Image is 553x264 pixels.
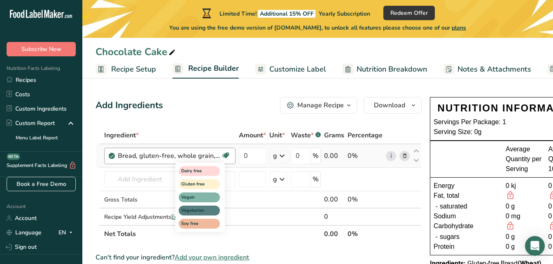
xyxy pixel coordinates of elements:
[506,232,542,242] div: 0 g
[181,220,210,227] span: Soy free
[280,97,357,113] button: Manage Recipe
[525,236,545,256] div: Open Intercom Messenger
[434,191,459,201] span: Fat, total
[319,10,370,18] span: Yearly Subscription
[103,225,322,242] th: Net Totals
[258,10,315,18] span: Additional 15% OFF
[173,59,239,79] a: Recipe Builder
[457,64,531,75] span: Notes & Attachments
[434,221,474,232] span: Carbohydrate
[21,45,61,53] span: Subscribe Now
[386,151,396,161] a: i
[7,225,42,240] a: Language
[434,201,440,211] div: -
[443,60,531,79] a: Notes & Attachments
[104,130,139,140] span: Ingredient
[343,60,427,79] a: Nutrition Breakdown
[390,9,428,17] span: Redeem Offer
[506,211,542,221] div: 0 mg
[440,232,460,242] span: sugars
[506,242,542,252] div: 0 g
[7,42,76,56] button: Subscribe Now
[255,60,326,79] a: Customize Label
[171,213,181,221] span: Edit
[181,207,210,214] span: Vegetarian
[324,130,344,140] span: Grams
[324,195,344,204] div: 0.00
[324,212,344,222] div: 0
[96,44,177,59] div: Chocolate Cake
[434,181,455,191] span: Energy
[434,242,455,252] span: Protein
[357,64,427,75] span: Nutrition Breakdown
[175,252,249,262] span: Add your own ingredient
[111,64,156,75] span: Recipe Setup
[96,252,422,262] div: Can't find your ingredient?
[383,6,435,20] button: Redeem Offer
[201,8,370,18] div: Limited Time!
[297,100,344,110] div: Manage Recipe
[273,174,277,184] div: g
[348,130,383,140] span: Percentage
[506,201,542,211] div: 0 g
[374,100,405,110] span: Download
[452,24,466,32] span: plans
[104,213,236,221] div: Recipe Yield Adjustments
[96,99,163,112] div: Add Ingredients
[181,194,210,201] span: Vegan
[440,201,467,211] span: saturated
[239,130,266,140] span: Amount
[269,64,326,75] span: Customize Label
[104,171,236,188] input: Add Ingredient
[181,181,210,188] span: Gluten free
[273,151,277,161] div: g
[506,144,542,174] div: Average Quantity per Serving
[118,151,221,161] div: Bread, gluten-free, whole grain, made with tapioca starch and brown rice flour
[346,225,384,242] th: 0%
[181,168,210,175] span: Dairy free
[434,211,456,221] span: Sodium
[291,130,321,140] div: Waste
[364,97,422,113] button: Download
[348,151,383,161] div: 0%
[188,63,239,74] span: Recipe Builder
[96,60,156,79] a: Recipe Setup
[7,119,55,127] div: Custom Report
[324,151,344,161] div: 0.00
[348,195,383,204] div: 0%
[58,228,76,238] div: EN
[434,232,440,242] div: -
[169,23,466,32] span: You are using the free demo version of [DOMAIN_NAME], to unlock all features please choose one of...
[7,153,20,160] div: BETA
[506,181,542,191] div: 0 kj
[104,195,236,204] div: Gross Totals
[269,130,285,140] span: Unit
[322,225,346,242] th: 0.00
[7,177,76,191] a: Book a Free Demo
